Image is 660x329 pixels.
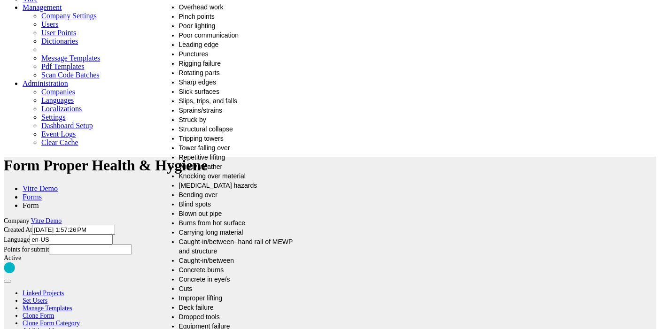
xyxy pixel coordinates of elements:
[179,77,305,87] li: Sharp edges
[4,157,656,174] h1: Form Proper Health & Hygiene
[23,312,54,319] a: Clone Form
[23,320,80,327] a: Clone Form Category
[179,59,305,68] li: Rigging failure
[4,236,30,243] label: Language
[41,105,82,113] a: Localizations
[179,115,305,124] li: Struck by
[41,54,100,62] a: Message Templates
[41,12,97,20] a: Company Settings
[41,71,100,79] a: Scan Code Batches
[23,3,62,11] a: Management
[41,96,74,104] a: Languages
[179,162,305,171] li: Windy weather
[23,201,656,210] li: Form
[179,256,305,265] li: Caught-in/between
[41,62,84,70] a: Pdf Templates
[179,40,305,49] li: Leading edge
[179,218,305,228] li: Burns from hot surface
[4,226,32,233] label: Created At
[179,181,305,190] li: [MEDICAL_DATA] hazards
[41,29,76,37] a: User Points
[179,12,305,21] li: Pinch points
[179,2,305,12] li: Overhead work
[23,193,42,201] a: Forms
[179,21,305,31] li: Poor lighting
[4,246,49,253] label: Points for submit
[179,171,305,181] li: Knocking over material
[179,190,305,199] li: Bending over
[179,284,305,293] li: Cuts
[23,184,58,192] a: Vitre Demo
[41,20,58,28] a: Users
[41,88,75,96] a: Companies
[179,106,305,115] li: Sprains/strains
[179,143,305,153] li: Tower falling over
[41,138,78,146] a: Clear Cache
[179,49,305,59] li: Punctures
[179,275,305,284] li: Concrete in eye/s
[41,130,76,138] a: Event Logs
[23,297,47,304] a: Set Users
[179,228,305,237] li: Carrying long material
[179,237,305,256] li: Caught-in/between- hand rail of MEWP and structure
[23,305,72,312] a: Manage Templates
[23,290,64,297] a: Linked Projects
[4,254,21,261] label: Active
[179,209,305,218] li: Blown out pipe
[41,122,93,130] a: Dashboard Setup
[179,31,305,40] li: Poor communication
[179,153,305,162] li: Repetitive lifitng
[41,37,78,45] a: Dictionaries
[179,96,305,106] li: Slips, trips, and falls
[179,303,305,312] li: Deck failure
[179,312,305,321] li: Dropped tools
[31,217,62,224] a: Vitre Demo
[179,134,305,143] li: Tripping towers
[179,199,305,209] li: Blind spots
[179,124,305,134] li: Structural collapse
[4,262,15,274] img: yes
[23,79,68,87] a: Administration
[179,293,305,303] li: Improper lifting
[179,265,305,275] li: Concrete burns
[179,68,305,77] li: Rotating parts
[179,87,305,96] li: Slick surfaces
[4,217,29,224] label: Company
[41,113,66,121] a: Settings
